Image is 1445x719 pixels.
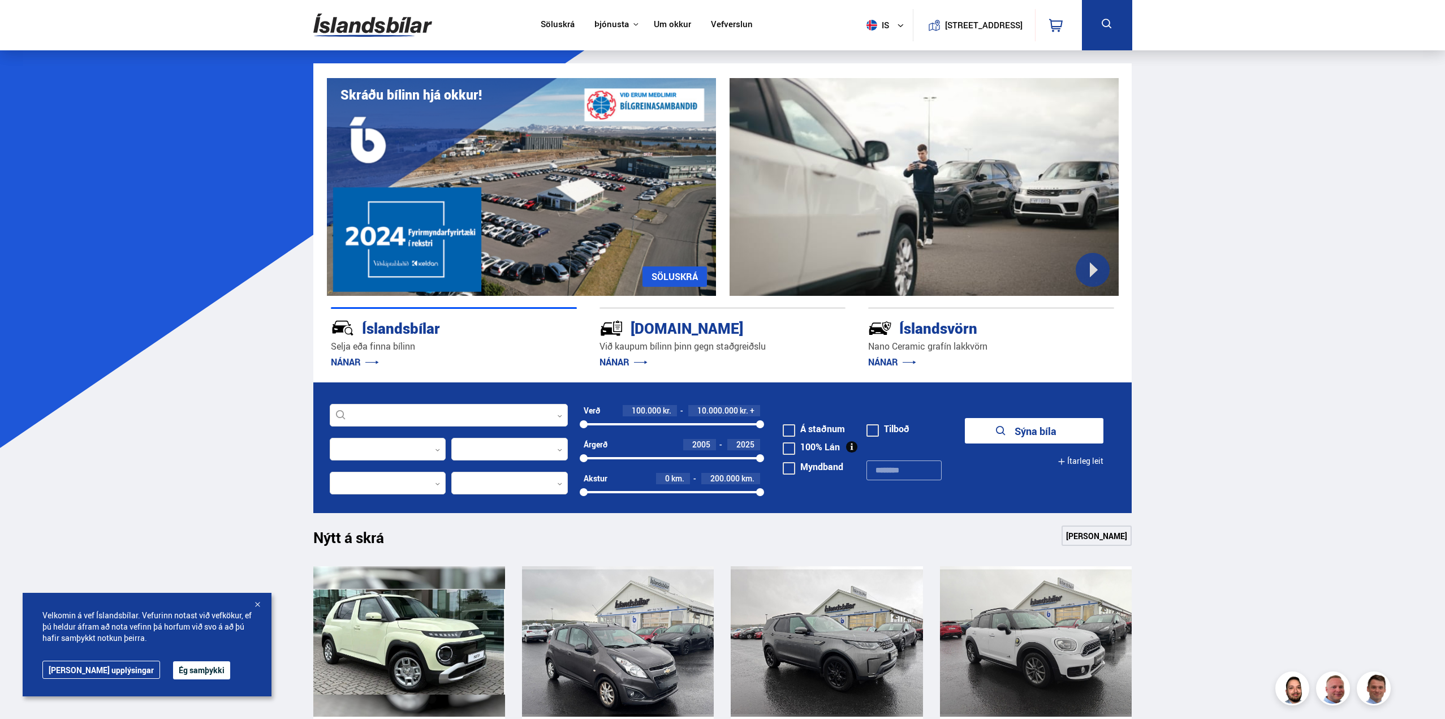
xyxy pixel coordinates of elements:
img: svg+xml;base64,PHN2ZyB4bWxucz0iaHR0cDovL3d3dy53My5vcmcvMjAwMC9zdmciIHdpZHRoPSI1MTIiIGhlaWdodD0iNT... [866,20,877,31]
div: [DOMAIN_NAME] [599,317,805,337]
img: -Svtn6bYgwAsiwNX.svg [868,316,892,340]
span: 0 [665,473,670,484]
h1: Nýtt á skrá [313,529,404,553]
div: Verð [584,406,600,415]
a: Um okkur [654,19,691,31]
label: Myndband [783,462,843,471]
a: NÁNAR [599,356,648,368]
img: JRvxyua_JYH6wB4c.svg [331,316,355,340]
span: is [862,20,890,31]
div: Akstur [584,474,607,483]
p: Við kaupum bílinn þinn gegn staðgreiðslu [599,340,846,353]
button: Ég samþykki [173,661,230,679]
a: Vefverslun [711,19,753,31]
img: siFngHWaQ9KaOqBr.png [1318,673,1352,707]
h1: Skráðu bílinn hjá okkur! [340,87,482,102]
a: [PERSON_NAME] upplýsingar [42,661,160,679]
div: Árgerð [584,440,607,449]
span: km. [671,474,684,483]
a: [PERSON_NAME] [1062,526,1132,546]
span: kr. [740,406,748,415]
button: Sýna bíla [965,418,1103,444]
span: km. [741,474,754,483]
a: SÖLUSKRÁ [642,266,707,287]
a: [STREET_ADDRESS] [919,9,1029,41]
label: 100% Lán [783,442,840,451]
p: Selja eða finna bílinn [331,340,577,353]
span: Velkomin á vef Íslandsbílar. Vefurinn notast við vefkökur, ef þú heldur áfram að nota vefinn þá h... [42,610,252,644]
label: Tilboð [866,424,909,433]
img: eKx6w-_Home_640_.png [327,78,716,296]
span: 100.000 [632,405,661,416]
button: is [862,8,913,42]
span: kr. [663,406,671,415]
span: 2005 [692,439,710,450]
a: Söluskrá [541,19,575,31]
span: 200.000 [710,473,740,484]
a: NÁNAR [868,356,916,368]
div: Íslandsvörn [868,317,1074,337]
button: [STREET_ADDRESS] [950,20,1019,30]
span: 10.000.000 [697,405,738,416]
a: NÁNAR [331,356,379,368]
img: G0Ugv5HjCgRt.svg [313,7,432,44]
img: nhp88E3Fdnt1Opn2.png [1277,673,1311,707]
div: Íslandsbílar [331,317,537,337]
img: tr5P-W3DuiFaO7aO.svg [599,316,623,340]
img: FbJEzSuNWCJXmdc-.webp [1358,673,1392,707]
label: Á staðnum [783,424,845,433]
button: Þjónusta [594,19,629,30]
p: Nano Ceramic grafín lakkvörn [868,340,1114,353]
span: + [750,406,754,415]
span: 2025 [736,439,754,450]
button: Ítarleg leit [1058,449,1103,474]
